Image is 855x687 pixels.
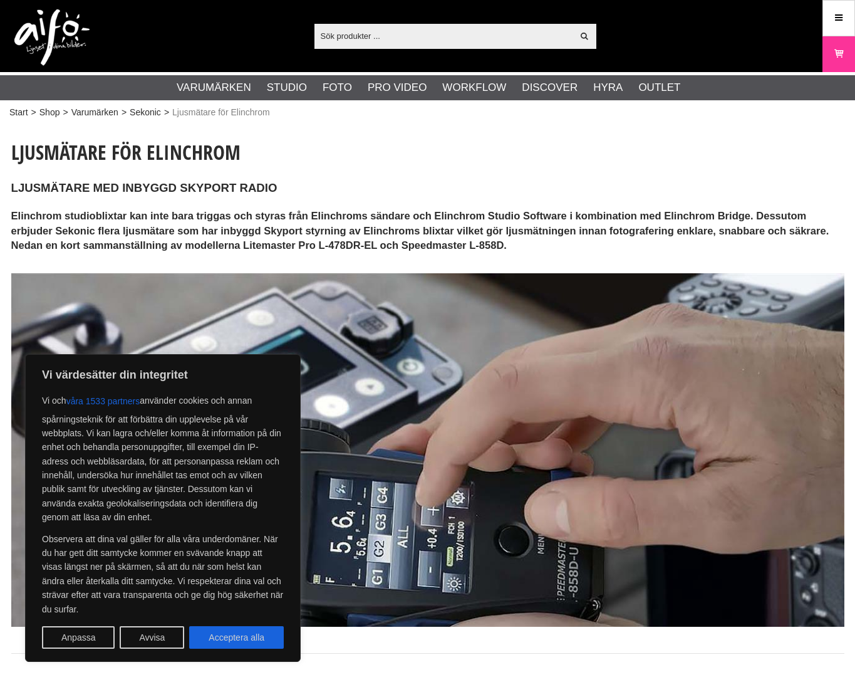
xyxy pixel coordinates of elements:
[14,9,90,66] img: logo.png
[42,626,115,649] button: Anpassa
[323,80,352,96] a: Foto
[9,106,28,119] a: Start
[638,80,680,96] a: Outlet
[66,390,140,412] button: våra 1533 partners
[130,106,161,119] a: Sekonic
[25,354,301,662] div: Vi värdesätter din integritet
[522,80,578,96] a: Discover
[368,80,427,96] a: Pro Video
[314,26,573,45] input: Sök produkter ...
[164,106,169,119] span: >
[42,532,284,616] p: Observera att dina val gäller för alla våra underdomäner. När du har gett ditt samtycke kommer en...
[42,367,284,382] p: Vi värdesätter din integritet
[267,80,307,96] a: Studio
[122,106,127,119] span: >
[11,209,844,253] h4: Elinchrom studioblixtar kan inte bara triggas och styras från Elinchroms sändare och Elinchrom St...
[177,80,251,96] a: Varumärken
[593,80,623,96] a: Hyra
[11,273,844,627] img: Sekonic ljusmätare med Skyport radio
[11,139,844,166] h1: Ljusmätare för Elinchrom
[42,390,284,525] p: Vi och använder cookies och annan spårningsteknik för att förbättra din upplevelse på vår webbpla...
[71,106,118,119] a: Varumärken
[172,106,270,119] span: Ljusmätare för Elinchrom
[63,106,68,119] span: >
[39,106,60,119] a: Shop
[442,80,506,96] a: Workflow
[31,106,36,119] span: >
[11,180,844,196] h3: LJUSMÄTARE MED INBYGGD SKYPORT RADIO
[189,626,284,649] button: Acceptera alla
[120,626,184,649] button: Avvisa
